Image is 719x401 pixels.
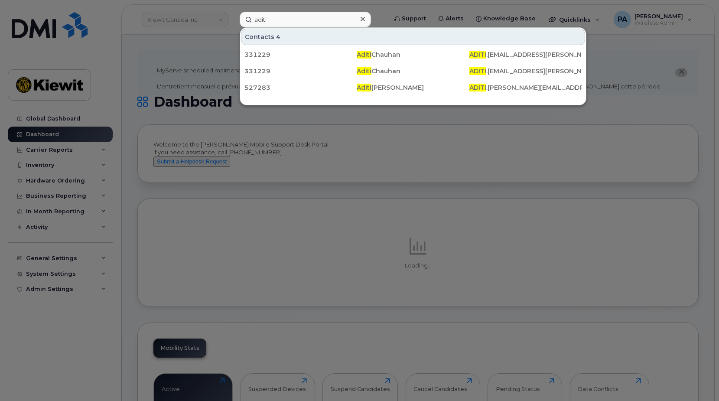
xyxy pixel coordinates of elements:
[244,50,357,59] div: 331229
[357,67,469,75] div: Chauhan
[244,83,357,92] div: 527283
[276,33,280,41] span: 4
[681,363,712,394] iframe: Messenger Launcher
[357,50,469,59] div: Chauhan
[469,67,486,75] span: ADITI
[469,67,582,75] div: .[EMAIL_ADDRESS][PERSON_NAME][DOMAIN_NAME]
[357,84,371,91] span: Aditi
[241,63,585,79] a: 331229AditiChauhanADITI.[EMAIL_ADDRESS][PERSON_NAME][DOMAIN_NAME]
[241,47,585,62] a: 331229AditiChauhanADITI.[EMAIL_ADDRESS][PERSON_NAME][DOMAIN_NAME]
[357,67,371,75] span: Aditi
[357,51,371,59] span: Aditi
[469,83,582,92] div: .[PERSON_NAME][EMAIL_ADDRESS][PERSON_NAME][DOMAIN_NAME]
[241,80,585,95] a: 527283Aditi[PERSON_NAME]ADITI.[PERSON_NAME][EMAIL_ADDRESS][PERSON_NAME][DOMAIN_NAME]
[241,29,585,45] div: Contacts
[244,67,357,75] div: 331229
[469,50,582,59] div: .[EMAIL_ADDRESS][PERSON_NAME][DOMAIN_NAME]
[469,84,486,91] span: ADITI
[469,51,486,59] span: ADITI
[357,83,469,92] div: [PERSON_NAME]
